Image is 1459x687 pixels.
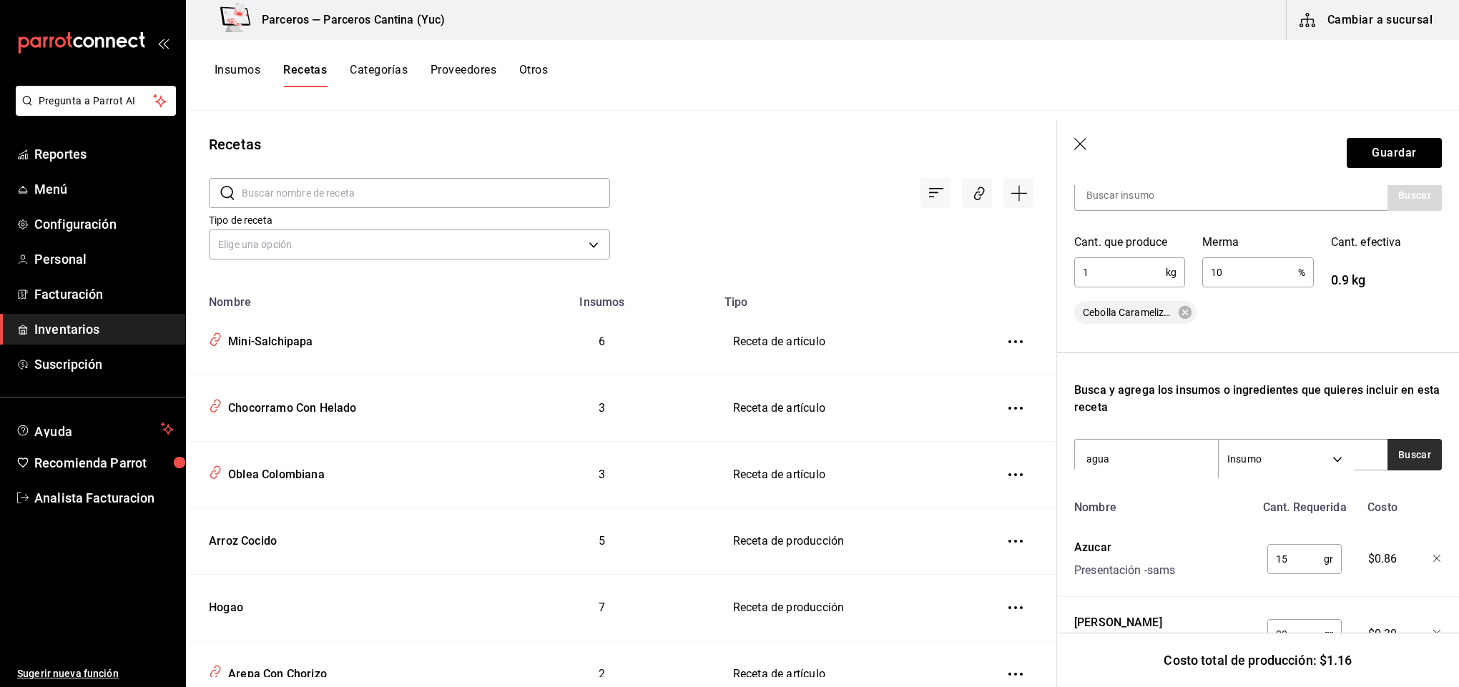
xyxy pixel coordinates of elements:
input: 0 [1074,258,1166,287]
span: Reportes [34,144,174,164]
div: gr [1267,544,1342,574]
input: 0 [1267,620,1324,648]
div: Insumo [1219,440,1354,478]
div: Cant. que produce [1074,234,1185,251]
div: Merma [1202,234,1313,251]
div: Nombre [1069,493,1255,516]
div: Presentación - sams [1074,562,1175,579]
div: Oblea Colombiana [222,461,325,483]
span: Inventarios [34,320,174,339]
div: Ordenar por [920,178,950,208]
span: Recomienda Parrot [34,453,174,473]
button: Recetas [283,63,327,87]
div: Chocorramo Con Helado [222,395,357,417]
span: Personal [34,249,174,269]
div: Arepa Con Chorizo [222,661,327,683]
span: Ayuda [34,420,155,438]
div: navigation tabs [215,63,548,87]
span: Suscripción [34,355,174,374]
span: Sugerir nueva función [17,666,174,681]
span: $0.30 [1368,626,1397,643]
span: Configuración [34,214,174,234]
td: Receta de producción [716,508,981,575]
span: Menú [34,179,174,199]
span: 0.9 kg [1331,272,1366,287]
button: Otros [519,63,548,87]
div: Asociar recetas [962,178,992,208]
input: Buscar insumo [1075,180,1218,210]
button: Insumos [215,63,260,87]
div: % [1202,257,1313,287]
span: Facturación [34,285,174,304]
span: Pregunta a Parrot AI [39,94,154,109]
td: Receta de artículo [716,309,981,375]
button: Categorías [350,63,408,87]
div: gr [1267,619,1342,649]
div: Recetas [209,134,261,155]
div: Arroz Cocido [203,528,277,550]
input: Buscar insumo [1075,444,1218,474]
td: Receta de artículo [716,375,981,442]
th: Tipo [716,287,981,309]
div: Mini-Salchipapa [222,328,313,350]
div: Costo [1349,493,1411,516]
button: Buscar [1387,439,1442,470]
a: Pregunta a Parrot AI [10,104,176,119]
span: 6 [599,335,605,348]
input: 0 [1202,258,1297,287]
span: 2 [599,667,605,681]
button: Guardar [1347,138,1442,168]
button: Pregunta a Parrot AI [16,86,176,116]
td: Receta de producción [716,575,981,641]
h3: Parceros — Parceros Cantina (Yuc) [250,11,445,29]
span: 3 [599,468,605,481]
div: Hogao [203,594,243,616]
div: [PERSON_NAME] [1074,614,1208,631]
span: Analista Facturacion [34,488,174,508]
div: Cant. efectiva [1331,234,1442,251]
td: Receta de artículo [716,442,981,508]
span: Cebolla Caramelizada [1074,305,1182,320]
input: Buscar nombre de receta [242,179,610,207]
span: 5 [599,534,605,548]
div: Cebolla Caramelizada [1074,301,1197,324]
button: open_drawer_menu [157,37,169,49]
label: Tipo de receta [209,215,610,225]
th: Nombre [186,287,488,309]
div: kg [1074,257,1185,287]
span: 3 [599,401,605,415]
input: 0 [1267,545,1324,573]
div: Costo total de producción: $1.16 [1057,633,1459,687]
div: Busca y agrega los insumos o ingredientes que quieres incluir en esta receta [1074,382,1442,416]
span: 7 [599,600,605,614]
span: $0.86 [1368,550,1397,568]
div: Cant. Requerida [1255,493,1349,516]
div: Azucar [1074,539,1175,556]
div: Agregar receta [1003,178,1033,208]
div: Elige una opción [209,229,610,260]
button: Proveedores [431,63,496,87]
th: Insumos [488,287,715,309]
